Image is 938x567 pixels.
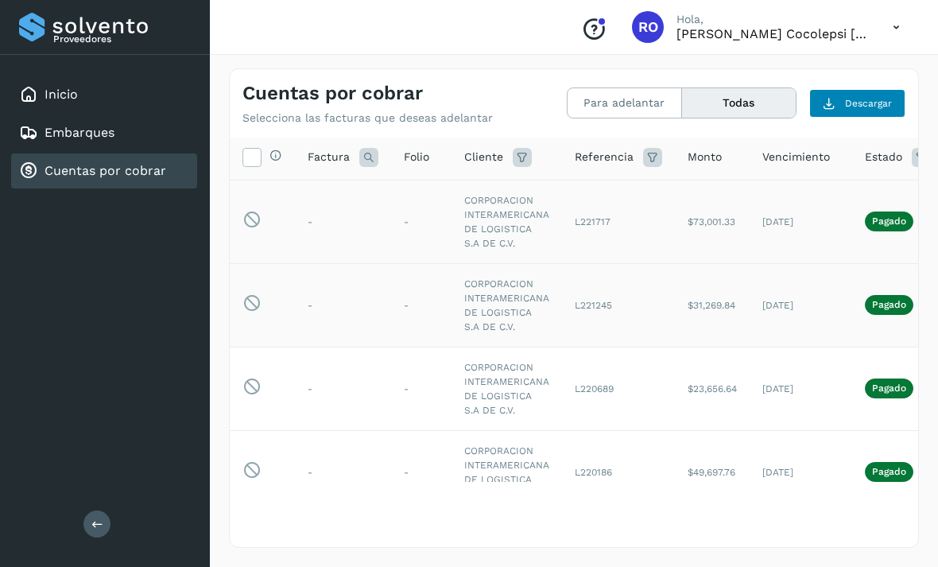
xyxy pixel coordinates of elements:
td: - [295,347,391,430]
td: L221717 [562,180,675,263]
td: CORPORACION INTERAMERICANA DE LOGISTICA S.A DE C.V. [452,347,562,430]
td: [DATE] [750,263,852,347]
button: Descargar [809,89,905,118]
td: [DATE] [750,347,852,430]
span: Cliente [464,149,503,165]
h4: Cuentas por cobrar [242,82,423,105]
a: Cuentas por cobrar [45,163,166,178]
td: CORPORACION INTERAMERICANA DE LOGISTICA S.A DE C.V. [452,180,562,263]
td: CORPORACION INTERAMERICANA DE LOGISTICA S.A DE C.V. [452,430,562,514]
td: CORPORACION INTERAMERICANA DE LOGISTICA S.A DE C.V. [452,263,562,347]
p: Pagado [872,299,906,310]
td: - [295,430,391,514]
span: Descargar [845,96,892,111]
td: L220186 [562,430,675,514]
td: L221245 [562,263,675,347]
p: Rosa Osiris Cocolepsi Morales [676,26,867,41]
button: Todas [682,88,796,118]
p: Pagado [872,383,906,394]
p: Selecciona las facturas que deseas adelantar [242,111,493,125]
span: Vencimiento [762,149,830,165]
button: Para adelantar [568,88,682,118]
td: L220689 [562,347,675,430]
a: Embarques [45,125,114,140]
div: Cuentas por cobrar [11,153,197,188]
div: Inicio [11,77,197,112]
td: [DATE] [750,430,852,514]
td: - [391,180,452,263]
span: Monto [688,149,722,165]
td: $73,001.33 [675,180,750,263]
td: - [391,263,452,347]
td: - [295,180,391,263]
p: Pagado [872,216,906,227]
a: Inicio [45,87,78,102]
p: Hola, [676,13,867,26]
span: Referencia [575,149,634,165]
td: - [391,430,452,514]
div: Embarques [11,115,197,150]
span: Folio [404,149,429,165]
span: Factura [308,149,350,165]
td: $23,656.64 [675,347,750,430]
td: - [391,347,452,430]
td: - [295,263,391,347]
p: Pagado [872,466,906,477]
p: Proveedores [53,33,191,45]
span: Estado [865,149,902,165]
td: $31,269.84 [675,263,750,347]
td: [DATE] [750,180,852,263]
td: $49,697.76 [675,430,750,514]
